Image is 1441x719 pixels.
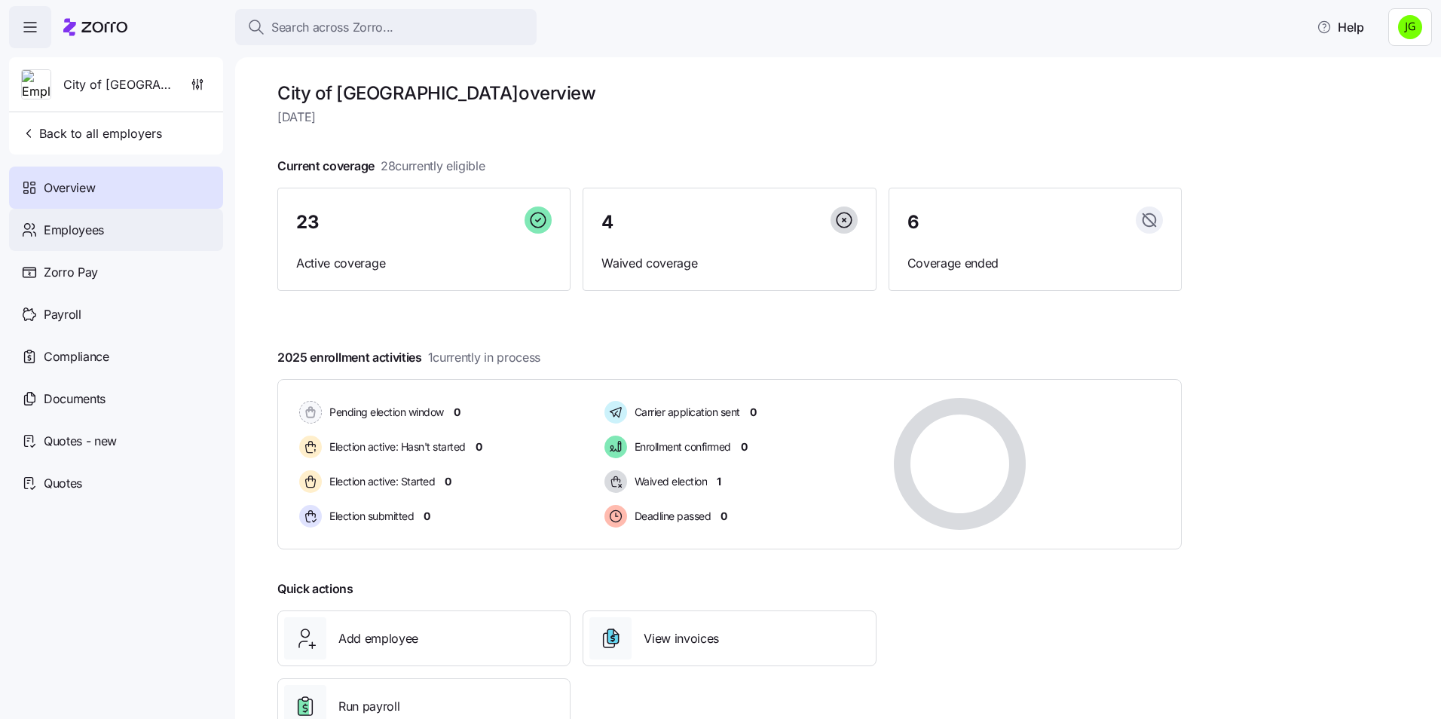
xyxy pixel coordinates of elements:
span: Documents [44,390,106,408]
img: a4774ed6021b6d0ef619099e609a7ec5 [1398,15,1422,39]
a: Compliance [9,335,223,378]
span: Carrier application sent [630,405,740,420]
span: Waived election [630,474,708,489]
button: Back to all employers [15,118,168,148]
span: 6 [907,213,919,231]
span: Add employee [338,629,418,648]
span: Election active: Hasn't started [325,439,466,454]
span: 1 [717,474,721,489]
span: Waived coverage [601,254,857,273]
span: Enrollment confirmed [630,439,731,454]
span: Pending election window [325,405,444,420]
span: 0 [424,509,430,524]
span: Payroll [44,305,81,324]
span: City of [GEOGRAPHIC_DATA] [63,75,172,94]
span: 0 [750,405,757,420]
a: Payroll [9,293,223,335]
span: Quotes [44,474,82,493]
span: Back to all employers [21,124,162,142]
button: Search across Zorro... [235,9,537,45]
img: Employer logo [22,70,50,100]
h1: City of [GEOGRAPHIC_DATA] overview [277,81,1182,105]
span: 23 [296,213,319,231]
span: View invoices [644,629,719,648]
span: Active coverage [296,254,552,273]
button: Help [1305,12,1376,42]
span: 0 [741,439,748,454]
span: Quotes - new [44,432,117,451]
span: Help [1317,18,1364,36]
span: Quick actions [277,580,353,598]
a: Employees [9,209,223,251]
span: 4 [601,213,613,231]
span: Coverage ended [907,254,1163,273]
span: Election active: Started [325,474,435,489]
span: 0 [454,405,460,420]
span: Current coverage [277,157,485,176]
span: Compliance [44,347,109,366]
a: Quotes - new [9,420,223,462]
span: 28 currently eligible [381,157,485,176]
a: Quotes [9,462,223,504]
span: [DATE] [277,108,1182,127]
span: 0 [445,474,451,489]
a: Zorro Pay [9,251,223,293]
span: 2025 enrollment activities [277,348,540,367]
span: Election submitted [325,509,414,524]
span: Overview [44,179,95,197]
span: Zorro Pay [44,263,98,282]
span: Run payroll [338,697,399,716]
span: 0 [720,509,727,524]
span: 1 currently in process [428,348,540,367]
a: Documents [9,378,223,420]
span: Employees [44,221,104,240]
span: Search across Zorro... [271,18,393,37]
span: Deadline passed [630,509,711,524]
a: Overview [9,167,223,209]
span: 0 [476,439,482,454]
